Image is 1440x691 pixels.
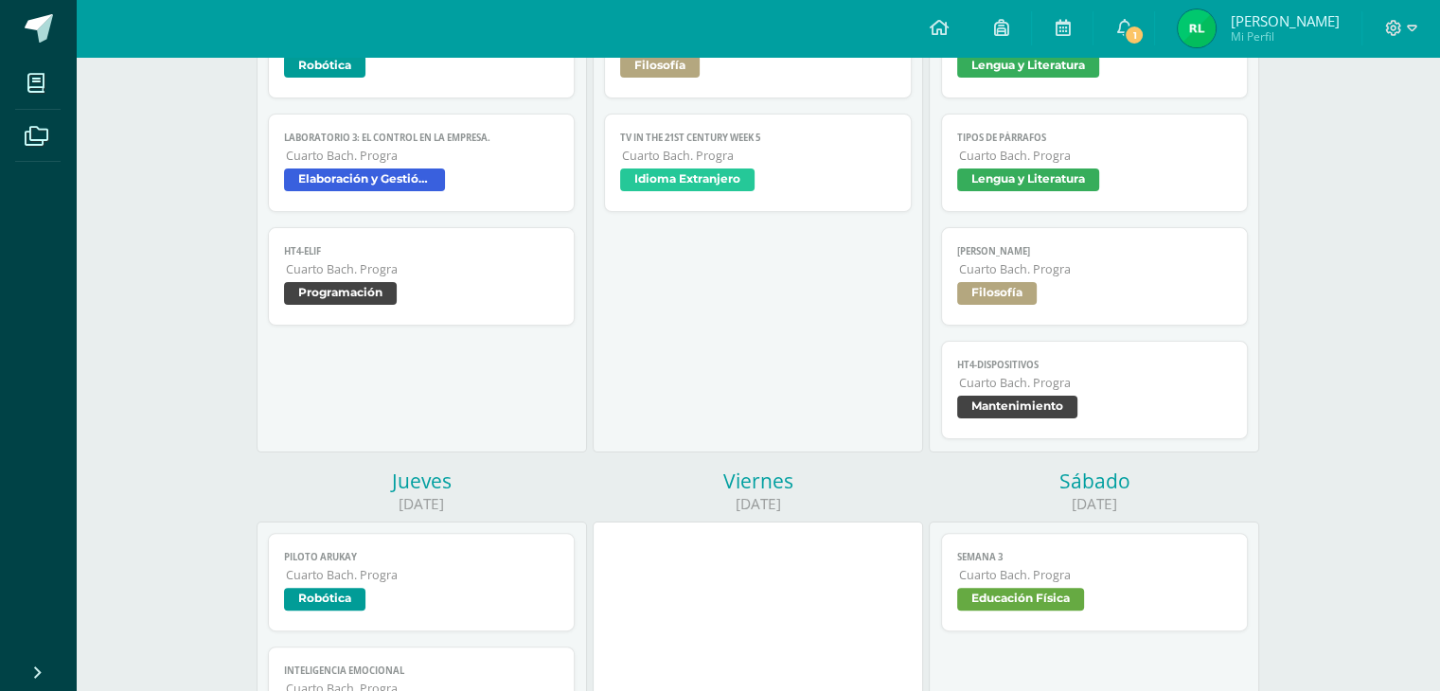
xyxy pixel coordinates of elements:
span: Cuarto Bach. Progra [959,148,1233,164]
a: Piloto ArukayCuarto Bach. PrograRobótica [268,533,576,631]
span: Cuarto Bach. Progra [286,567,560,583]
a: HT4-DispositivosCuarto Bach. PrograMantenimiento [941,341,1249,439]
span: Educación Física [957,588,1084,611]
span: Programación [284,282,397,305]
div: Sábado [929,468,1259,494]
span: Inteligencia emocional [284,664,560,677]
span: [PERSON_NAME] [957,245,1233,257]
span: Lengua y Literatura [957,55,1099,78]
span: Mi Perfil [1230,28,1339,44]
a: LABORATORIO 3: El control en la empresa.Cuarto Bach. PrograElaboración y Gestión de proyectos [268,114,576,212]
span: HT4-Dispositivos [957,359,1233,371]
span: Lengua y Literatura [957,168,1099,191]
span: Semana 3 [957,551,1233,563]
span: LABORATORIO 3: El control en la empresa. [284,132,560,144]
span: HT4-ELIF [284,245,560,257]
div: [DATE] [929,494,1259,514]
span: [PERSON_NAME] [1230,11,1339,30]
span: Elaboración y Gestión de proyectos [284,168,445,191]
span: Mantenimiento [957,396,1077,418]
span: 1 [1124,25,1145,45]
span: Cuarto Bach. Progra [959,261,1233,277]
a: Tipos de párrafosCuarto Bach. PrograLengua y Literatura [941,114,1249,212]
span: Cuarto Bach. Progra [286,261,560,277]
span: TV in the 21st Century week 5 [620,132,896,144]
span: Cuarto Bach. Progra [959,567,1233,583]
div: Jueves [257,468,587,494]
span: Cuarto Bach. Progra [622,148,896,164]
span: Tipos de párrafos [957,132,1233,144]
div: [DATE] [593,494,923,514]
div: Viernes [593,468,923,494]
span: Robótica [284,588,365,611]
span: Piloto Arukay [284,551,560,563]
a: Semana 3Cuarto Bach. PrograEducación Física [941,533,1249,631]
a: TV in the 21st Century week 5Cuarto Bach. PrograIdioma Extranjero [604,114,912,212]
span: Filosofía [957,282,1037,305]
a: HT4-ELIFCuarto Bach. PrograProgramación [268,227,576,326]
img: a33bd257d89769a6f898484ed71ba3e4.png [1178,9,1216,47]
span: Cuarto Bach. Progra [286,148,560,164]
a: [PERSON_NAME]Cuarto Bach. PrograFilosofía [941,227,1249,326]
div: [DATE] [257,494,587,514]
span: Idioma Extranjero [620,168,755,191]
span: Robótica [284,55,365,78]
span: Filosofía [620,55,700,78]
span: Cuarto Bach. Progra [959,375,1233,391]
